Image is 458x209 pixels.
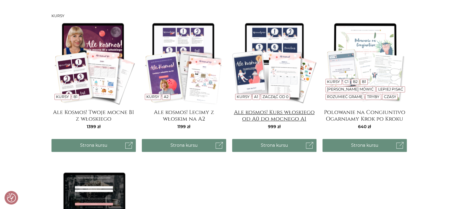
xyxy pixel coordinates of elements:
[51,109,136,121] a: Ale Kosmos! Twoje mocne B1 z włoskiego
[51,14,407,18] h3: Kursy
[146,94,159,99] a: Kursy
[268,124,281,129] span: 999
[56,94,69,99] a: Kursy
[327,79,340,84] a: Kursy
[232,109,316,121] a: Ale kosmos! Kurs włoskiego od A0 do mocnego A1
[254,94,258,99] a: A1
[237,94,250,99] a: Kursy
[51,139,136,152] a: Strona kursu
[164,94,169,99] a: A2
[7,193,16,202] button: Preferencje co do zgód
[367,94,379,99] a: Tryby
[262,94,288,99] a: Zacząć od 0
[232,139,316,152] a: Strona kursu
[7,193,16,202] img: Revisit consent button
[358,124,371,129] span: 640
[344,79,348,84] a: C1
[327,94,363,99] a: Rozumieć gramę
[322,139,407,152] a: Strona kursu
[177,124,190,129] span: 1199
[73,94,77,99] a: B1
[322,109,407,121] a: Polowanie na Congiuntivo Ogarniamy Krok po Kroku
[327,87,374,91] a: [PERSON_NAME] mówić
[384,94,396,99] a: Czasy
[353,79,357,84] a: B2
[142,109,226,121] a: Ale kosmos! Lecimy z włoskim na A2
[87,124,101,129] span: 1399
[378,87,403,91] a: Lepiej pisać
[362,79,366,84] a: B1
[142,139,226,152] a: Strona kursu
